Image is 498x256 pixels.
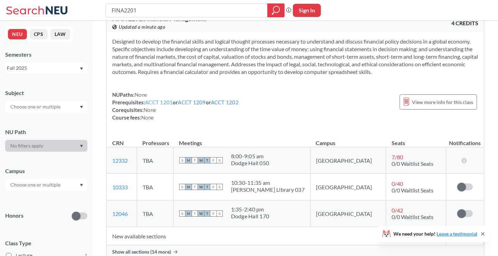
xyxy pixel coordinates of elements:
[272,6,280,15] svg: magnifying glass
[310,200,386,227] td: [GEOGRAPHIC_DATA]
[386,132,446,147] th: Seats
[231,213,269,220] div: Dodge Hall 170
[198,157,204,163] span: W
[451,19,478,27] span: 4 CREDITS
[293,4,321,17] button: Sign In
[446,132,483,147] th: Notifications
[112,91,239,121] div: NUPaths: Prerequisites: or or Corequisites: Course fees:
[412,98,473,106] span: View more info for this class
[7,181,65,189] input: Choose one or multiple
[310,132,386,147] th: Campus
[392,207,403,214] span: 0 / 42
[178,99,205,105] a: ACCT 1209
[204,210,210,217] span: T
[210,157,217,163] span: F
[179,184,185,190] span: S
[204,157,210,163] span: T
[392,214,433,220] span: 0/0 Waitlist Seats
[179,210,185,217] span: S
[310,147,386,174] td: [GEOGRAPHIC_DATA]
[107,227,446,245] td: New available sections
[80,67,83,70] svg: Dropdown arrow
[8,29,27,39] button: NEU
[112,157,128,164] a: 12332
[192,157,198,163] span: T
[30,29,48,39] button: CPS
[112,249,171,255] span: Show all sections (14 more)
[392,187,433,193] span: 0/0 Waitlist Seats
[137,132,173,147] th: Professors
[393,231,477,236] span: We need your help!
[137,200,173,227] td: TBA
[392,154,403,160] span: 7 / 80
[5,212,23,220] p: Honors
[198,184,204,190] span: W
[80,184,83,187] svg: Dropdown arrow
[145,99,173,105] a: ACCT 1201
[112,38,478,76] section: Designed to develop the financial skills and logical thought processes necessary to understand an...
[5,101,87,113] div: Dropdown arrow
[231,153,269,160] div: 8:00 - 9:05 am
[231,179,305,186] div: 10:30 - 11:35 am
[112,184,128,190] a: 10333
[5,51,87,58] div: Semesters
[7,103,65,111] input: Choose one or multiple
[179,157,185,163] span: S
[210,184,217,190] span: F
[192,184,198,190] span: T
[141,114,154,121] span: None
[392,180,403,187] span: 0 / 40
[210,210,217,217] span: F
[267,3,285,17] div: magnifying glass
[173,132,310,147] th: Meetings
[437,231,477,237] a: Leave a testimonial
[198,210,204,217] span: W
[137,147,173,174] td: TBA
[5,128,87,136] div: NU Path
[5,179,87,191] div: Dropdown arrow
[211,99,239,105] a: ACCT 1202
[5,89,87,97] div: Subject
[135,92,147,98] span: None
[185,184,192,190] span: M
[204,184,210,190] span: T
[50,29,70,39] button: LAW
[80,106,83,108] svg: Dropdown arrow
[5,239,87,247] span: Class Type
[144,107,156,113] span: None
[137,174,173,200] td: TBA
[111,4,262,16] input: Class, professor, course number, "phrase"
[392,160,433,167] span: 0/0 Waitlist Seats
[7,64,79,72] div: Fall 2025
[231,160,269,167] div: Dodge Hall 050
[217,157,223,163] span: S
[185,210,192,217] span: M
[310,174,386,200] td: [GEOGRAPHIC_DATA]
[231,206,269,213] div: 1:35 - 2:40 pm
[80,145,83,148] svg: Dropdown arrow
[217,184,223,190] span: S
[5,63,87,74] div: Fall 2025Dropdown arrow
[119,23,165,31] span: Updated a minute ago
[217,210,223,217] span: S
[231,186,305,193] div: [PERSON_NAME] Library 037
[112,210,128,217] a: 12046
[5,167,87,175] div: Campus
[5,140,87,152] div: Dropdown arrow
[112,139,124,147] div: CRN
[185,157,192,163] span: M
[192,210,198,217] span: T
